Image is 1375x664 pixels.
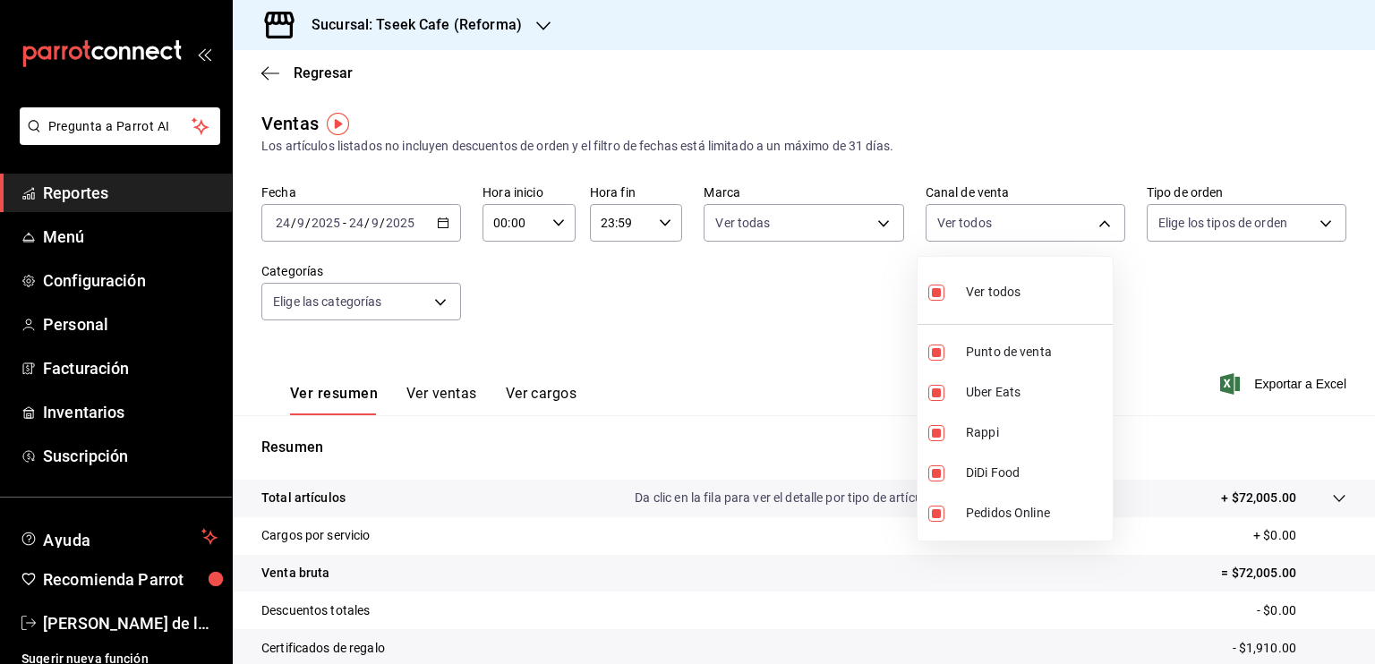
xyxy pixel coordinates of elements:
span: Ver todos [966,283,1021,302]
span: Punto de venta [966,343,1106,362]
span: Rappi [966,423,1106,442]
span: Uber Eats [966,383,1106,402]
span: DiDi Food [966,464,1106,482]
span: Pedidos Online [966,504,1106,523]
img: Tooltip marker [327,113,349,135]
